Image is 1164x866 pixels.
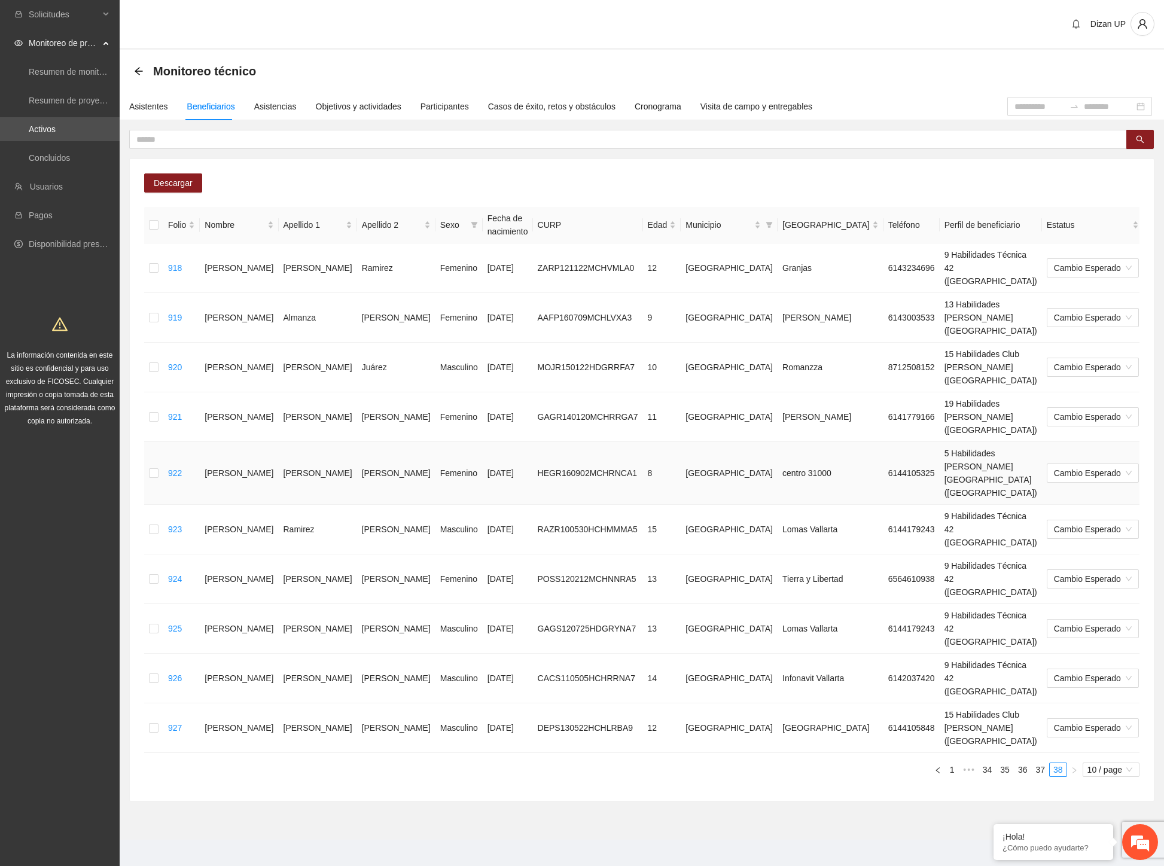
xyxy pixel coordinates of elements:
span: Sexo [440,218,466,231]
td: [PERSON_NAME] [279,654,357,703]
a: 927 [168,723,182,733]
td: [DATE] [483,442,533,505]
span: to [1069,102,1079,111]
td: [GEOGRAPHIC_DATA] [681,293,778,343]
a: 921 [168,412,182,422]
a: 35 [997,763,1013,776]
button: right [1067,763,1081,777]
th: Apellido 2 [357,207,435,243]
td: GAGS120725HDGRYNA7 [533,604,643,654]
span: Estatus [1047,218,1130,231]
td: 9 Habilidades Técnica 42 ([GEOGRAPHIC_DATA]) [940,654,1042,703]
td: [DATE] [483,392,533,442]
td: [GEOGRAPHIC_DATA] [681,343,778,392]
span: Cambio Esperado [1054,408,1132,426]
td: [PERSON_NAME] [200,442,278,505]
a: Usuarios [30,182,63,191]
span: user [1131,19,1154,29]
span: filter [471,221,478,228]
td: Tierra y Libertad [778,554,883,604]
td: [PERSON_NAME] [200,343,278,392]
td: [PERSON_NAME] [279,604,357,654]
td: 8 [643,442,681,505]
div: Page Size [1083,763,1139,777]
div: Participantes [420,100,469,113]
span: Apellido 1 [284,218,343,231]
span: Cambio Esperado [1054,259,1132,277]
td: Masculino [435,703,483,753]
td: Granjas [778,243,883,293]
td: Romanzza [778,343,883,392]
td: [PERSON_NAME] [778,392,883,442]
td: [DATE] [483,343,533,392]
td: [PERSON_NAME] [200,554,278,604]
a: 1 [946,763,959,776]
span: right [1071,767,1078,774]
a: 38 [1050,763,1067,776]
td: [GEOGRAPHIC_DATA] [681,392,778,442]
td: Femenino [435,392,483,442]
a: 34 [979,763,996,776]
span: Monitoreo técnico [153,62,256,81]
td: [PERSON_NAME] [357,293,435,343]
td: 10 [643,343,681,392]
li: Previous Page [931,763,945,777]
div: Objetivos y actividades [316,100,401,113]
span: Cambio Esperado [1054,570,1132,588]
th: Folio [163,207,200,243]
td: [GEOGRAPHIC_DATA] [778,703,883,753]
td: [DATE] [483,243,533,293]
th: Municipio [681,207,778,243]
button: search [1126,130,1154,149]
span: Cambio Esperado [1054,358,1132,376]
th: Nombre [200,207,278,243]
span: La información contenida en este sitio es confidencial y para uso exclusivo de FICOSEC. Cualquier... [5,351,115,425]
span: [GEOGRAPHIC_DATA] [782,218,870,231]
a: 37 [1032,763,1049,776]
span: Municipio [685,218,752,231]
td: Lomas Vallarta [778,505,883,554]
th: Colonia [778,207,883,243]
span: Descargar [154,176,193,190]
td: [PERSON_NAME] [200,293,278,343]
td: 15 Habilidades Club [PERSON_NAME] ([GEOGRAPHIC_DATA]) [940,703,1042,753]
li: 38 [1049,763,1067,777]
td: [DATE] [483,554,533,604]
td: 15 Habilidades Club [PERSON_NAME] ([GEOGRAPHIC_DATA]) [940,343,1042,392]
div: Asistentes [129,100,168,113]
td: POSS120212MCHNNRA5 [533,554,643,604]
td: Almanza [279,293,357,343]
td: [PERSON_NAME] [357,654,435,703]
span: Apellido 2 [362,218,422,231]
span: Nombre [205,218,264,231]
td: ZARP121122MCHVMLA0 [533,243,643,293]
span: bell [1067,19,1085,29]
div: Beneficiarios [187,100,235,113]
td: [DATE] [483,654,533,703]
span: 10 / page [1087,763,1135,776]
td: Masculino [435,505,483,554]
td: [PERSON_NAME] [279,442,357,505]
td: 13 [643,604,681,654]
td: 15 [643,505,681,554]
td: 14 [643,654,681,703]
span: Folio [168,218,186,231]
td: DEPS130522HCHLRBA9 [533,703,643,753]
li: 36 [1014,763,1032,777]
li: 1 [945,763,959,777]
span: ••• [959,763,979,777]
td: GAGR140120MCHRRGA7 [533,392,643,442]
td: [PERSON_NAME] [200,243,278,293]
td: 9 [643,293,681,343]
a: 920 [168,362,182,372]
li: 34 [979,763,997,777]
td: [DATE] [483,505,533,554]
td: [GEOGRAPHIC_DATA] [681,604,778,654]
td: HEGR160902MCHRNCA1 [533,442,643,505]
button: Descargar [144,173,202,193]
th: Perfil de beneficiario [940,207,1042,243]
td: 6142037420 [883,654,940,703]
td: [PERSON_NAME] [279,703,357,753]
span: Cambio Esperado [1054,464,1132,482]
li: 37 [1031,763,1049,777]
